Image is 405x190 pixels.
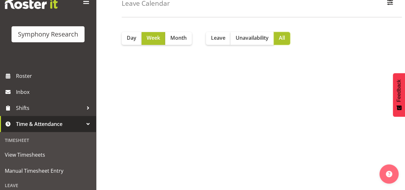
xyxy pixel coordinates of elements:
a: Manual Timesheet Entry [2,163,94,179]
button: Leave [206,32,231,45]
div: Symphony Research [18,29,78,39]
button: Unavailability [231,32,274,45]
span: Manual Timesheet Entry [5,166,91,176]
span: Feedback [396,79,402,102]
span: Time & Attendance [16,119,83,129]
div: Timesheet [2,134,94,147]
span: All [279,34,285,42]
span: Unavailability [236,34,269,42]
button: Day [122,32,142,45]
span: Leave [211,34,225,42]
span: Month [170,34,187,42]
button: Month [165,32,192,45]
button: Feedback - Show survey [393,73,405,117]
span: Inbox [16,87,93,97]
button: Week [142,32,165,45]
span: View Timesheets [5,150,91,160]
a: View Timesheets [2,147,94,163]
span: Roster [16,71,93,81]
span: Shifts [16,103,83,113]
button: All [274,32,290,45]
img: help-xxl-2.png [386,171,392,177]
span: Week [147,34,160,42]
span: Day [127,34,136,42]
